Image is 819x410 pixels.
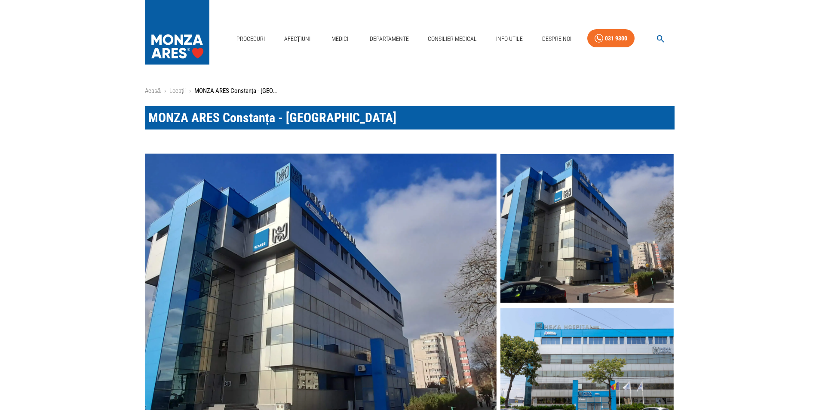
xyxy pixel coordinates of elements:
[605,33,627,44] div: 031 9300
[169,87,186,95] a: Locații
[145,86,675,96] nav: breadcrumb
[164,86,166,96] li: ›
[189,86,191,96] li: ›
[366,30,412,48] a: Departamente
[145,87,161,95] a: Acasă
[233,30,268,48] a: Proceduri
[194,86,280,96] p: MONZA ARES Constanța - [GEOGRAPHIC_DATA]
[587,29,635,48] a: 031 9300
[424,30,480,48] a: Consilier Medical
[148,110,397,125] span: MONZA ARES Constanța - [GEOGRAPHIC_DATA]
[493,30,526,48] a: Info Utile
[281,30,314,48] a: Afecțiuni
[326,30,354,48] a: Medici
[539,30,575,48] a: Despre Noi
